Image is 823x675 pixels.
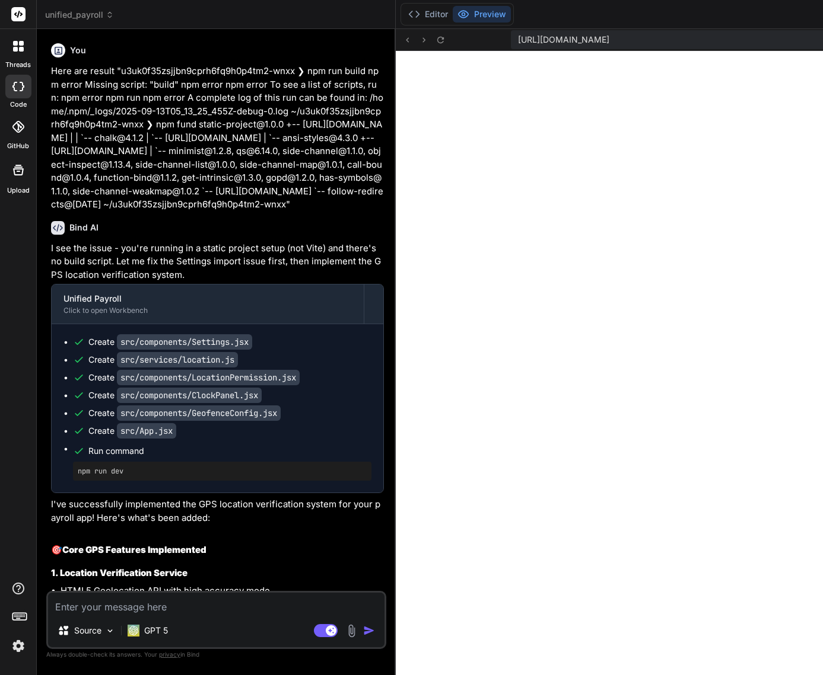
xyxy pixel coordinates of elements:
strong: Core GPS Features Implemented [62,544,206,555]
p: Here are result "u3uk0f35zsjjbn9cprh6fq9h0p4tm2-wnxx ❯ npm run build npm error Missing script: "b... [51,65,384,212]
code: src/components/ClockPanel.jsx [117,388,262,403]
pre: npm run dev [78,466,367,476]
button: Editor [403,6,453,23]
code: src/components/LocationPermission.jsx [117,370,300,385]
span: [URL][DOMAIN_NAME] [518,34,609,46]
code: src/services/location.js [117,352,238,367]
div: Unified Payroll [63,293,352,305]
p: GPT 5 [144,625,168,636]
span: privacy [159,651,180,658]
label: threads [5,60,31,70]
img: Pick Models [105,626,115,636]
label: GitHub [7,141,29,151]
code: src/components/GeofenceConfig.jsx [117,405,281,421]
h6: You [70,44,86,56]
strong: 1. Location Verification Service [51,567,188,578]
div: Create [88,425,176,437]
code: src/App.jsx [117,423,176,439]
div: Create [88,354,238,366]
li: HTML5 Geolocation API with high accuracy mode [61,584,384,598]
p: Always double-check its answers. Your in Bind [46,649,386,660]
p: Source [74,625,101,636]
span: unified_payroll [45,9,114,21]
div: Create [88,407,281,419]
div: Create [88,389,262,401]
span: Run command [88,445,371,457]
img: settings [8,636,28,656]
div: Create [88,372,300,383]
div: Click to open Workbench [63,306,352,315]
label: code [10,100,27,110]
h6: Bind AI [69,222,98,233]
img: GPT 5 [128,625,139,636]
button: Preview [453,6,511,23]
h2: 🎯 [51,543,384,557]
button: Unified PayrollClick to open Workbench [52,284,364,324]
code: src/components/Settings.jsx [117,334,252,350]
p: I see the issue - you're running in a static project setup (not Vite) and there's no build script... [51,242,384,282]
div: Create [88,336,252,348]
img: attachment [345,624,358,638]
p: I've successfully implemented the GPS location verification system for your payroll app! Here's w... [51,498,384,524]
label: Upload [7,185,30,196]
img: icon [363,625,375,636]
